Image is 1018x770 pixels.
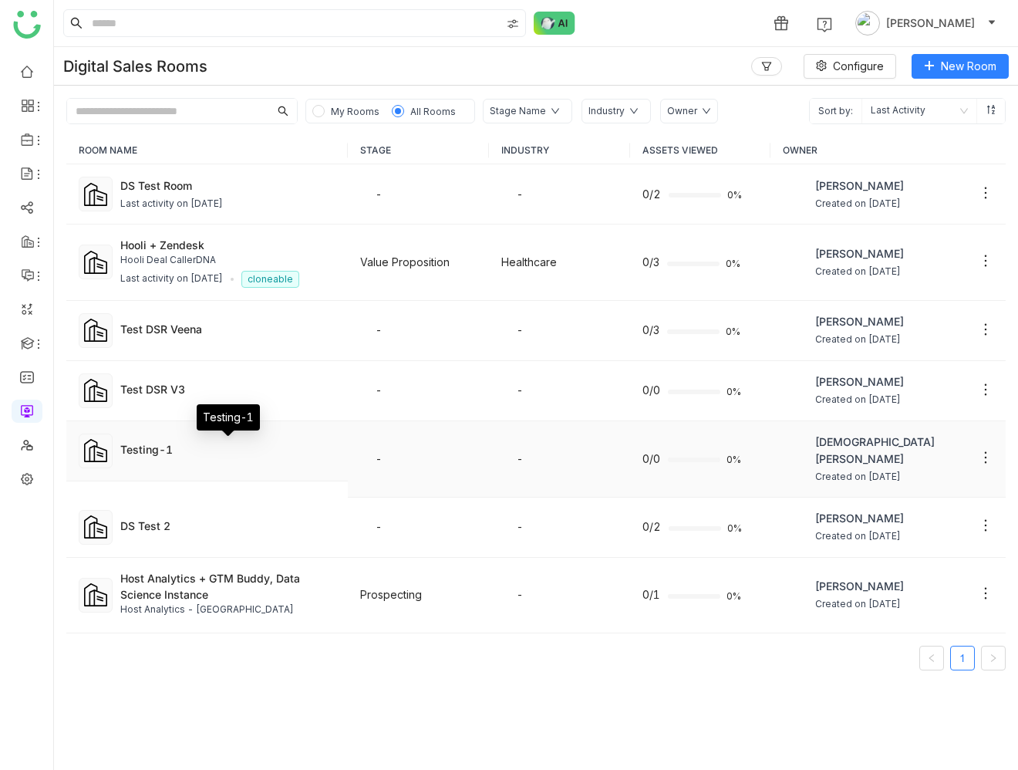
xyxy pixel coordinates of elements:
div: Hooli Deal CallerDNA [120,253,335,268]
span: Created on [DATE] [815,333,904,347]
div: Last activity on [DATE] [120,272,223,286]
span: - [517,452,523,465]
nz-tag: cloneable [241,271,299,288]
span: [DEMOGRAPHIC_DATA][PERSON_NAME] [815,434,970,468]
div: Last activity on [DATE] [120,197,223,211]
span: - [376,383,382,397]
span: - [517,187,523,201]
span: Prospecting [360,588,422,601]
span: 0/0 [642,382,660,399]
span: - [376,187,382,201]
span: 0/2 [642,186,661,203]
span: All Rooms [410,106,456,117]
button: Next Page [981,646,1006,670]
span: - [517,588,523,601]
span: - [376,323,382,336]
span: [PERSON_NAME] [815,510,904,527]
a: 1 [951,647,974,670]
img: help.svg [817,17,832,32]
img: 6744660ac9a5102868d70b50 [783,447,807,471]
img: 619b7b4f13e9234403e7079e [783,318,807,343]
button: Configure [804,54,896,79]
div: Testing-1 [197,404,260,431]
div: Digital Sales Rooms [63,57,207,76]
div: DS Test Room [120,177,335,194]
button: [PERSON_NAME] [852,11,999,35]
div: Host Analytics - [GEOGRAPHIC_DATA] [120,603,335,617]
span: My Rooms [331,106,379,117]
div: Test DSR V3 [120,381,335,397]
img: 61307121755ca5673e314e4d [783,583,807,607]
div: Testing-1 [120,441,335,458]
span: 0% [726,387,745,397]
span: [PERSON_NAME] [815,373,904,390]
span: Created on [DATE] [815,470,970,485]
span: New Room [941,58,996,75]
span: 0/1 [642,586,660,603]
span: 0% [727,191,746,200]
span: Created on [DATE] [815,393,904,407]
span: - [376,452,382,465]
img: search-type.svg [507,18,519,30]
img: 619b7b4f13e9234403e7079e [783,250,807,275]
th: ASSETS VIEWED [630,137,771,164]
div: Stage Name [490,104,546,119]
span: - [376,520,382,533]
span: Created on [DATE] [815,597,904,612]
span: Configure [833,58,884,75]
span: 0/3 [642,254,659,271]
span: [PERSON_NAME] [815,578,904,595]
span: 0/3 [642,322,659,339]
div: Test DSR Veena [120,321,335,337]
span: 0% [726,259,744,268]
div: DS Test 2 [120,518,335,534]
img: logo [13,11,41,39]
nz-select-item: Last Activity [871,99,968,123]
div: Industry [588,104,625,119]
span: - [517,323,523,336]
th: ROOM NAME [66,137,348,164]
span: 0/2 [642,518,661,535]
span: Value Proposition [360,255,450,268]
div: Host Analytics + GTM Buddy, Data Science Instance [120,570,335,603]
span: 0% [726,327,744,336]
span: 0/0 [642,451,660,468]
span: - [517,383,523,397]
span: Created on [DATE] [815,197,904,211]
th: INDUSTRY [489,137,630,164]
div: Hooli + Zendesk [120,237,335,253]
button: New Room [912,54,1009,79]
span: 0% [726,455,745,464]
span: Created on [DATE] [815,265,904,279]
img: 619b7b4f13e9234403e7079e [783,515,807,539]
span: [PERSON_NAME] [815,245,904,262]
span: Healthcare [501,255,557,268]
span: [PERSON_NAME] [886,15,975,32]
li: 1 [950,646,975,670]
span: 0% [727,524,746,533]
span: - [517,520,523,533]
img: 619b7b4f13e9234403e7079e [783,378,807,403]
span: 0% [726,592,745,601]
span: Created on [DATE] [815,529,904,544]
img: 619b7b4f13e9234403e7079e [783,182,807,207]
img: ask-buddy-normal.svg [534,12,575,35]
span: [PERSON_NAME] [815,313,904,330]
th: STAGE [348,137,489,164]
span: Sort by: [810,99,861,123]
button: Previous Page [919,646,944,670]
span: [PERSON_NAME] [815,177,904,194]
img: avatar [855,11,880,35]
th: OWNER [770,137,1006,164]
div: Owner [667,104,697,119]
